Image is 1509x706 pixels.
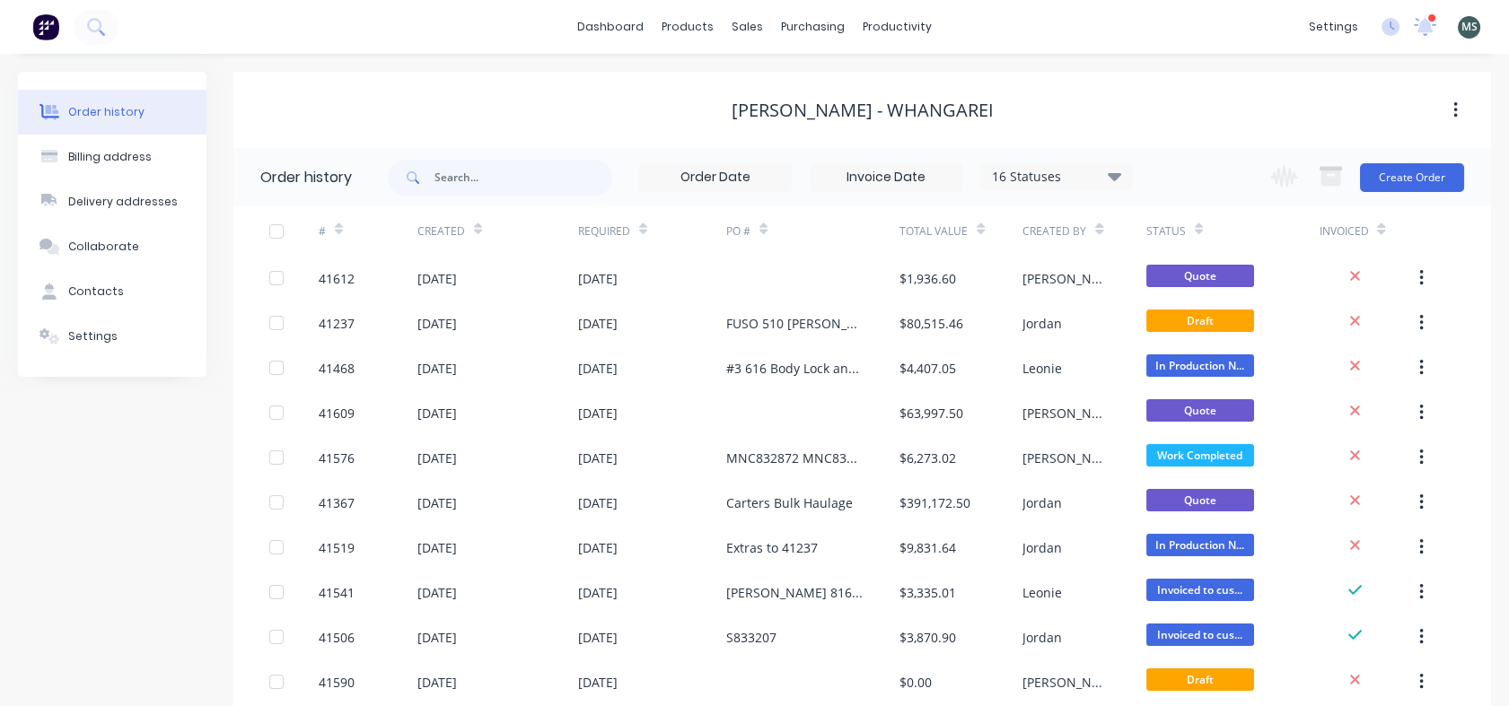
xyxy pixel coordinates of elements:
div: [DATE] [578,449,618,467]
div: # [319,206,417,256]
div: Jordan [1022,628,1062,647]
div: [PERSON_NAME] 816 831340 [726,583,864,602]
div: [DATE] [417,628,457,647]
div: Settings [68,328,118,344]
div: $9,831.64 [899,538,956,557]
button: Settings [18,314,206,359]
div: Created [417,223,465,240]
div: [DATE] [417,404,457,423]
div: [DATE] [417,314,457,333]
div: sales [723,13,772,40]
div: [DATE] [417,583,457,602]
div: $6,273.02 [899,449,956,467]
div: Billing address [68,149,152,165]
div: Invoiced [1319,206,1417,256]
div: [DATE] [578,538,618,557]
span: MS [1461,19,1478,35]
div: productivity [854,13,941,40]
div: Status [1146,223,1186,240]
div: [DATE] [578,628,618,647]
span: Quote [1146,265,1254,287]
div: Carters Bulk Haulage [726,493,853,512]
button: Collaborate [18,224,206,269]
div: [DATE] [578,583,618,602]
div: [PERSON_NAME] - Whangarei [732,100,994,121]
div: Extras to 41237 [726,538,818,557]
div: [PERSON_NAME] [1022,404,1110,423]
span: Invoiced to cus... [1146,623,1254,646]
div: Delivery addresses [68,194,178,210]
div: $391,172.50 [899,493,970,512]
img: Factory [32,13,59,40]
div: Contacts [68,283,124,300]
div: [DATE] [578,359,618,378]
div: FUSO 510 [PERSON_NAME] PO 825751 [726,314,864,333]
div: PO # [726,206,899,256]
div: Status [1146,206,1320,256]
input: Search... [434,160,612,196]
div: [DATE] [578,673,618,692]
div: Order history [68,104,145,120]
input: Invoice Date [811,164,961,191]
div: Jordan [1022,314,1062,333]
div: Created By [1022,206,1146,256]
span: In Production N... [1146,354,1254,377]
span: Work Completed [1146,444,1254,466]
div: Created [417,206,578,256]
div: Leonie [1022,583,1062,602]
div: 41541 [319,583,355,602]
div: Jordan [1022,538,1062,557]
div: 41612 [319,269,355,288]
div: [DATE] [578,493,618,512]
div: Order history [260,167,352,188]
span: In Production N... [1146,534,1254,556]
div: MNC832872 MNC832868 [726,449,864,467]
div: [PERSON_NAME] [1022,449,1110,467]
span: Quote [1146,489,1254,511]
div: [DATE] [578,269,618,288]
span: Quote [1146,399,1254,422]
button: Delivery addresses [18,179,206,224]
div: [DATE] [417,359,457,378]
div: purchasing [772,13,854,40]
div: $4,407.05 [899,359,956,378]
div: 41576 [319,449,355,467]
button: Contacts [18,269,206,314]
div: [PERSON_NAME] [1022,673,1110,692]
div: 41237 [319,314,355,333]
a: dashboard [568,13,653,40]
div: 41506 [319,628,355,647]
div: PO # [726,223,750,240]
div: [DATE] [578,404,618,423]
button: Order history [18,90,206,135]
div: # [319,223,326,240]
span: Draft [1146,309,1254,332]
div: $3,335.01 [899,583,956,602]
button: Create Order [1360,163,1464,192]
div: [DATE] [417,673,457,692]
div: Total Value [899,206,1023,256]
div: Created By [1022,223,1086,240]
div: S833207 [726,628,776,647]
div: Total Value [899,223,968,240]
div: 41609 [319,404,355,423]
div: Collaborate [68,239,139,255]
div: $1,936.60 [899,269,956,288]
div: 41367 [319,493,355,512]
div: Leonie [1022,359,1062,378]
div: 41519 [319,538,355,557]
div: Required [578,223,630,240]
div: [DATE] [417,269,457,288]
div: Invoiced [1319,223,1368,240]
div: $3,870.90 [899,628,956,647]
div: 16 Statuses [981,167,1132,187]
div: 41468 [319,359,355,378]
div: Required [578,206,726,256]
div: [DATE] [417,538,457,557]
div: $0.00 [899,673,932,692]
div: $63,997.50 [899,404,963,423]
div: products [653,13,723,40]
div: [DATE] [417,493,457,512]
div: 41590 [319,673,355,692]
span: Invoiced to cus... [1146,579,1254,601]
